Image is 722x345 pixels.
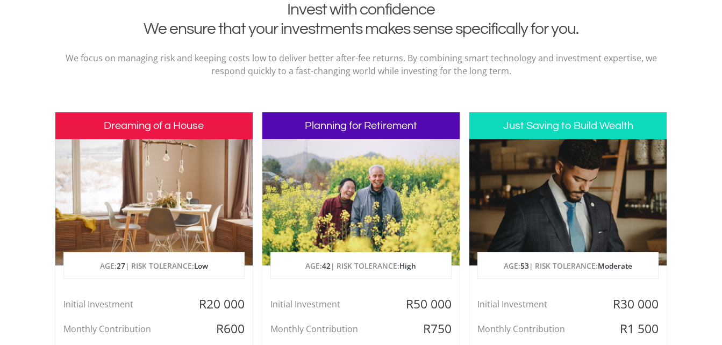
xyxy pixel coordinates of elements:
div: R30 000 [601,296,667,312]
span: High [399,261,416,271]
span: 42 [322,261,331,271]
div: Monthly Contribution [469,321,601,337]
div: R1 500 [601,321,667,337]
span: 53 [520,261,529,271]
span: 27 [117,261,125,271]
p: AGE: | RISK TOLERANCE: [478,253,658,279]
h3: Just Saving to Build Wealth [469,112,667,139]
div: R20 000 [187,296,252,312]
h3: Planning for Retirement [262,112,460,139]
div: Initial Investment [55,296,187,312]
div: R600 [187,321,252,337]
p: AGE: | RISK TOLERANCE: [271,253,451,279]
div: Initial Investment [469,296,601,312]
span: Moderate [598,261,632,271]
span: Low [194,261,208,271]
div: Initial Investment [262,296,394,312]
div: R50 000 [394,296,460,312]
p: We focus on managing risk and keeping costs low to deliver better after-fee returns. By combining... [63,52,660,77]
div: Monthly Contribution [262,321,394,337]
p: AGE: | RISK TOLERANCE: [64,253,244,279]
div: Monthly Contribution [55,321,187,337]
div: R750 [394,321,460,337]
h3: Dreaming of a House [55,112,253,139]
